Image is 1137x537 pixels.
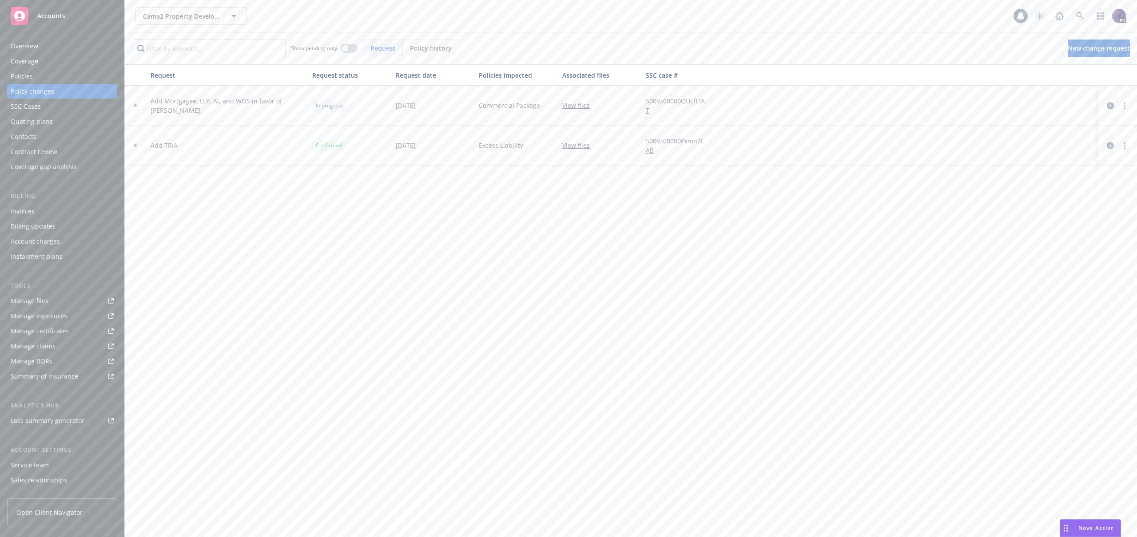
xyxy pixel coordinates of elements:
div: Service team [11,458,49,472]
div: Account charges [11,234,60,249]
div: Loss summary generator [11,414,84,428]
span: [DATE] [396,141,416,150]
div: Summary of insurance [11,369,78,383]
div: Associated files [562,71,639,80]
a: SSC Cases [7,99,117,114]
a: View files [562,101,597,110]
a: Manage BORs [7,354,117,368]
a: Search [1071,7,1089,25]
input: Filter by keyword... [132,39,286,57]
img: photo [1112,9,1126,23]
a: Manage files [7,294,117,308]
div: Drag to move [1060,520,1071,537]
span: Open Client Navigator [16,508,83,517]
a: Policy changes [7,84,117,99]
div: Billing updates [11,219,56,233]
a: Quoting plans [7,115,117,129]
div: Tools [7,281,117,290]
a: Overview [7,39,117,53]
div: Contract review [11,145,57,159]
div: Analytics hub [7,401,117,410]
div: Installment plans [11,249,63,264]
div: Billing [7,192,117,201]
span: Commercial Package [479,101,540,110]
span: Cama2 Property Development LLC [143,12,220,21]
div: Quoting plans [11,115,53,129]
div: Sales relationships [11,473,67,487]
span: Confirmed [316,142,342,150]
div: Request [151,71,305,80]
a: Loss summary generator [7,414,117,428]
div: Manage exposures [11,309,67,323]
span: New change request [1068,44,1130,52]
div: Toggle Row Expanded [125,86,147,126]
div: Policies [11,69,33,83]
div: Manage BORs [11,354,52,368]
div: Contacts [11,130,36,144]
a: Sales relationships [7,473,117,487]
a: 500Vz00000Pxmn2IAB [646,136,712,155]
a: Policies [7,69,117,83]
a: Coverage [7,54,117,68]
div: SSC case # [646,71,712,80]
div: Related accounts [11,488,62,502]
a: Billing updates [7,219,117,233]
button: Request status [309,64,392,86]
span: Add TRIA [151,141,178,150]
span: Show pending only [291,44,337,52]
a: more [1119,140,1130,151]
a: Manage certificates [7,324,117,338]
a: Coverage gap analysis [7,160,117,174]
a: Invoices [7,204,117,218]
button: Policies impacted [475,64,559,86]
a: 500Vz00000QUcfEIAT [646,96,712,115]
div: Coverage gap analysis [11,160,77,174]
div: Invoices [11,204,35,218]
span: Policy history [410,43,452,53]
a: Service team [7,458,117,472]
a: circleInformation [1105,100,1116,111]
div: Manage certificates [11,324,69,338]
a: Manage claims [7,339,117,353]
a: New change request [1068,39,1130,57]
span: [DATE] [396,101,416,110]
a: View files [562,141,597,150]
span: Add Mortgagee, LLP, AI, and WOS in favor of [PERSON_NAME]. [151,96,305,115]
a: Installment plans [7,249,117,264]
button: Associated files [559,64,642,86]
div: SSC Cases [11,99,41,114]
div: Manage claims [11,339,56,353]
div: Manage files [11,294,48,308]
a: circleInformation [1105,140,1116,151]
a: Stop snowing [1030,7,1048,25]
div: Request status [312,71,389,80]
div: Request date [396,71,472,80]
a: Contacts [7,130,117,144]
span: Request [370,43,395,53]
a: Switch app [1092,7,1109,25]
button: Request [147,64,309,86]
a: Account charges [7,234,117,249]
a: more [1119,100,1130,111]
div: Overview [11,39,38,53]
span: Excess Liability [479,141,523,150]
button: Request date [392,64,476,86]
span: Accounts [37,12,65,20]
a: Accounts [7,4,117,28]
a: Contract review [7,145,117,159]
div: Policies impacted [479,71,555,80]
a: Manage exposures [7,309,117,323]
a: Summary of insurance [7,369,117,383]
button: Nova Assist [1060,519,1121,537]
div: Toggle Row Expanded [125,126,147,166]
button: Cama2 Property Development LLC [135,7,246,25]
div: Account settings [7,446,117,454]
div: Policy changes [11,84,54,99]
div: Coverage [11,54,38,68]
span: Nova Assist [1078,524,1113,532]
span: In progress [316,102,344,110]
a: Related accounts [7,488,117,502]
a: Report a Bug [1051,7,1069,25]
button: SSC case # [642,64,716,86]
